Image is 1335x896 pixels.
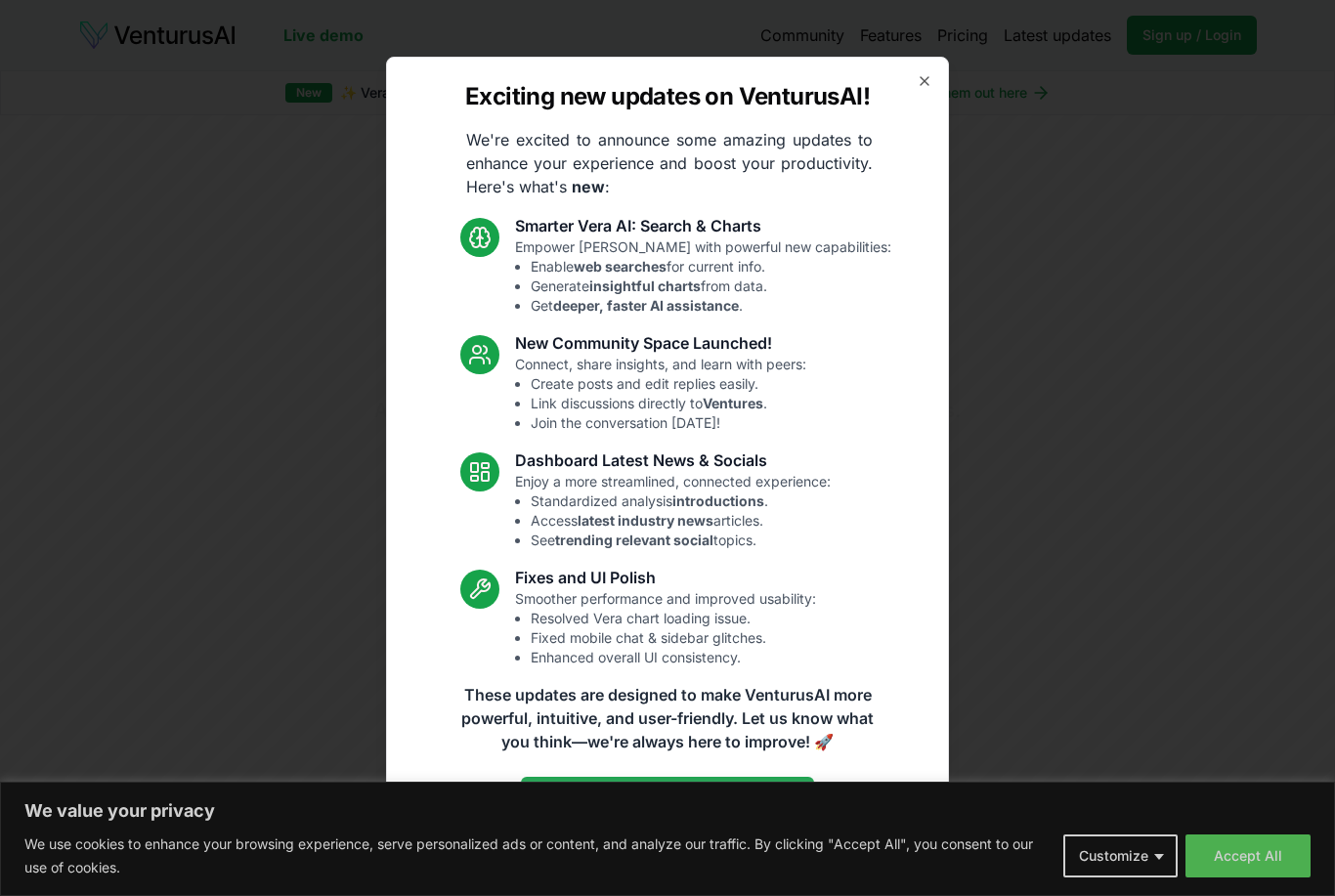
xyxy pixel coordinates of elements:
li: Join the conversation [DATE]! [531,413,806,433]
p: Empower [PERSON_NAME] with powerful new capabilities: [515,237,891,316]
p: Enjoy a more streamlined, connected experience: [515,472,831,550]
li: Access articles. [531,511,831,531]
li: Generate from data. [531,277,891,296]
li: Standardized analysis . [531,491,831,511]
strong: latest industry news [578,512,713,529]
li: Create posts and edit replies easily. [531,374,806,394]
strong: deeper, faster AI assistance [553,297,739,314]
a: Read the full announcement on our blog! [521,777,814,816]
h2: Exciting new updates on VenturusAI! [465,81,870,112]
h3: Fixes and UI Polish [515,566,816,589]
strong: web searches [574,258,667,275]
h3: Dashboard Latest News & Socials [515,448,831,472]
li: Resolved Vera chart loading issue. [531,609,816,628]
li: Link discussions directly to . [531,394,806,413]
li: Enable for current info. [531,257,891,277]
p: Connect, share insights, and learn with peers: [515,355,806,433]
strong: introductions [672,492,764,509]
li: See topics. [531,531,831,550]
strong: insightful charts [589,277,701,294]
p: We're excited to announce some amazing updates to enhance your experience and boost your producti... [451,128,888,198]
li: Fixed mobile chat & sidebar glitches. [531,628,816,648]
h3: New Community Space Launched! [515,331,806,355]
p: Smoother performance and improved usability: [515,589,816,667]
strong: new [572,177,605,196]
p: These updates are designed to make VenturusAI more powerful, intuitive, and user-friendly. Let us... [449,683,886,753]
strong: Ventures [703,395,763,411]
li: Get . [531,296,891,316]
h3: Smarter Vera AI: Search & Charts [515,214,891,237]
strong: trending relevant social [555,532,713,548]
li: Enhanced overall UI consistency. [531,648,816,667]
